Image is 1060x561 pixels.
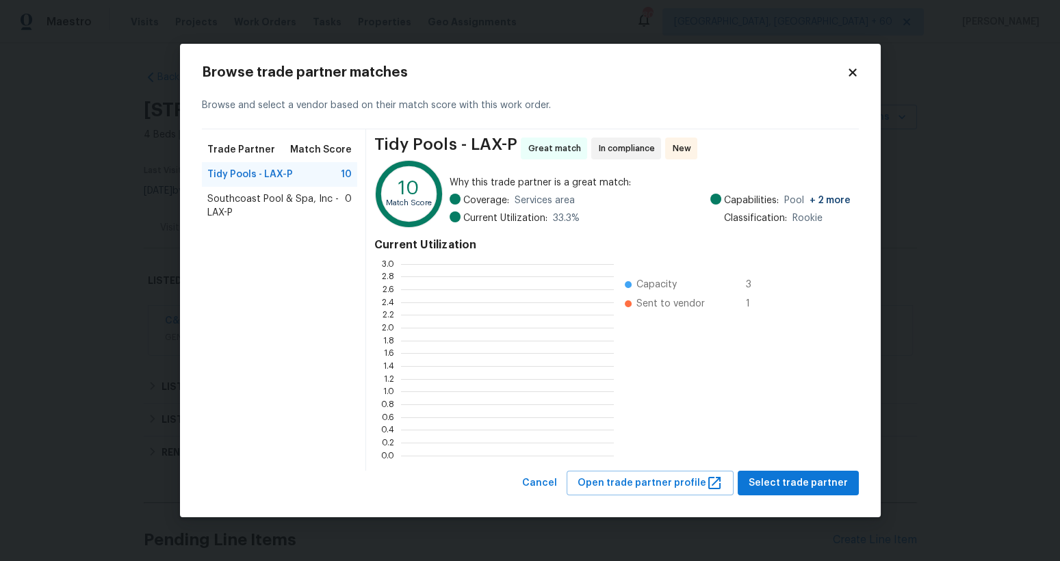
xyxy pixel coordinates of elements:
text: 1.8 [383,336,394,344]
text: 3.0 [382,259,394,268]
text: 1.0 [383,387,394,395]
button: Open trade partner profile [567,471,734,496]
text: 2.0 [382,324,394,332]
span: Select trade partner [749,475,848,492]
span: Cancel [522,475,557,492]
h4: Current Utilization [374,238,850,252]
text: 0.8 [381,400,394,408]
button: Cancel [517,471,563,496]
span: Coverage: [463,194,509,207]
text: 0.0 [381,451,394,459]
span: Tidy Pools - LAX-P [207,168,293,181]
span: Sent to vendor [636,297,704,311]
text: 1.6 [384,349,394,357]
span: Tidy Pools - LAX-P [374,138,517,159]
h2: Browse trade partner matches [202,66,846,79]
text: 10 [399,178,420,197]
text: 0.4 [381,426,394,434]
text: 0.6 [382,413,394,421]
text: Match Score [387,199,432,207]
span: 0 [345,192,352,220]
text: 2.6 [383,285,394,293]
button: Select trade partner [738,471,859,496]
span: + 2 more [810,196,851,205]
span: Why this trade partner is a great match: [450,176,851,190]
span: Capabilities: [724,194,779,207]
span: Services area [515,194,575,207]
text: 2.4 [382,298,394,306]
span: Open trade partner profile [578,475,723,492]
text: 0.2 [382,439,394,447]
span: Pool [784,194,851,207]
text: 1.2 [384,374,394,382]
span: Match Score [290,143,352,157]
span: In compliance [598,142,660,155]
span: 3 [745,278,767,291]
text: 2.8 [382,272,394,280]
span: 10 [341,168,352,181]
text: 2.2 [383,311,394,319]
span: Great match [528,142,586,155]
span: Trade Partner [207,143,275,157]
span: 1 [745,297,767,311]
span: Southcoast Pool & Spa, Inc - LAX-P [207,192,346,220]
span: 33.3 % [553,211,580,225]
div: Browse and select a vendor based on their match score with this work order. [202,82,859,129]
span: Classification: [724,211,787,225]
span: Rookie [792,211,823,225]
span: Capacity [636,278,676,291]
text: 1.4 [383,362,394,370]
span: New [672,142,696,155]
span: Current Utilization: [463,211,547,225]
